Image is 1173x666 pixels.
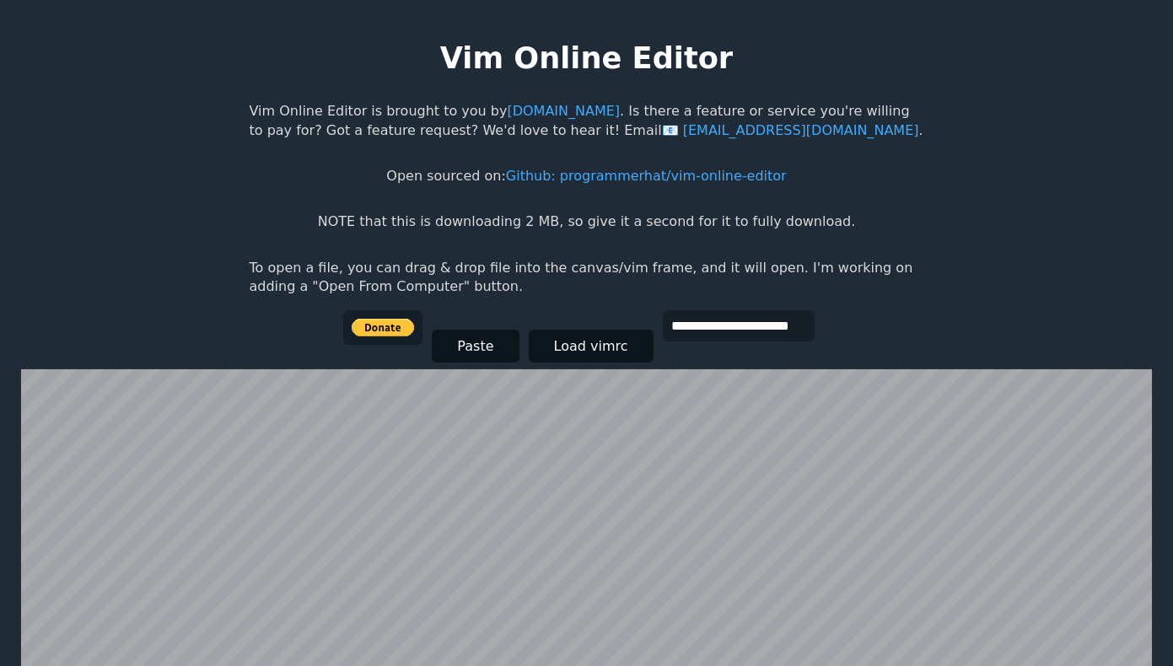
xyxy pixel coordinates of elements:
[250,259,924,297] p: To open a file, you can drag & drop file into the canvas/vim frame, and it will open. I'm working...
[432,330,519,363] button: Paste
[506,168,787,184] a: Github: programmerhat/vim-online-editor
[386,167,786,185] p: Open sourced on:
[507,103,620,119] a: [DOMAIN_NAME]
[318,212,855,231] p: NOTE that this is downloading 2 MB, so give it a second for it to fully download.
[529,330,654,363] button: Load vimrc
[662,122,919,138] a: [EMAIL_ADDRESS][DOMAIN_NAME]
[250,102,924,140] p: Vim Online Editor is brought to you by . Is there a feature or service you're willing to pay for?...
[440,37,733,78] h1: Vim Online Editor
